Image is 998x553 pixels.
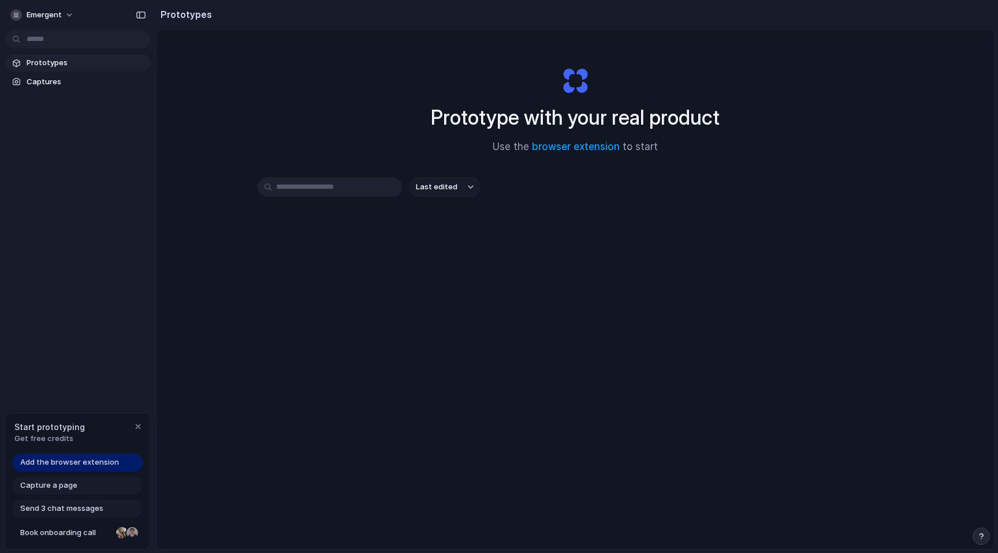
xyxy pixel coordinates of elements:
[20,457,119,468] span: Add the browser extension
[125,526,139,540] div: Christian Iacullo
[14,421,85,433] span: Start prototyping
[115,526,129,540] div: Nicole Kubica
[6,54,150,72] a: Prototypes
[156,8,212,21] h2: Prototypes
[12,453,143,472] a: Add the browser extension
[27,9,62,21] span: emergent
[532,141,620,152] a: browser extension
[12,524,143,542] a: Book onboarding call
[27,76,146,88] span: Captures
[20,527,111,539] span: Book onboarding call
[20,503,103,514] span: Send 3 chat messages
[6,73,150,91] a: Captures
[409,177,481,197] button: Last edited
[20,480,77,491] span: Capture a page
[6,6,80,24] button: emergent
[493,140,658,155] span: Use the to start
[416,181,457,193] span: Last edited
[14,433,85,444] span: Get free credits
[27,57,146,69] span: Prototypes
[431,102,720,133] h1: Prototype with your real product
